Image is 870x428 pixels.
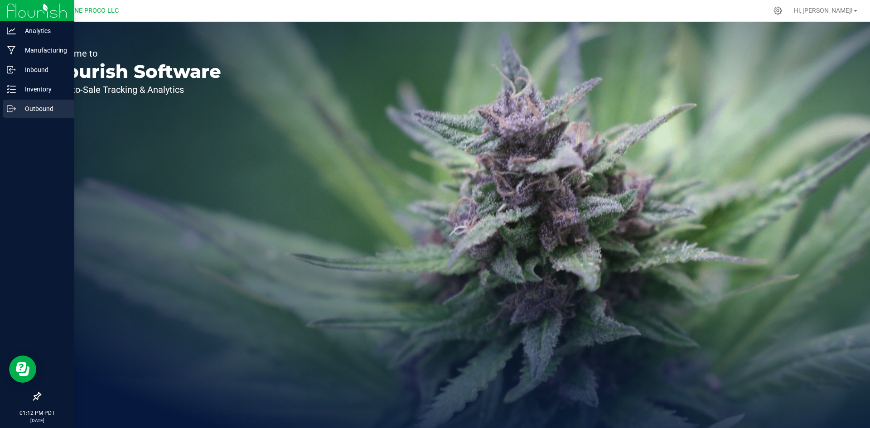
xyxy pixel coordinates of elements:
span: Hi, [PERSON_NAME]! [794,7,853,14]
p: Inventory [16,84,70,95]
p: Manufacturing [16,45,70,56]
iframe: Resource center [9,356,36,383]
p: Analytics [16,25,70,36]
inline-svg: Manufacturing [7,46,16,55]
div: Manage settings [772,6,783,15]
inline-svg: Inbound [7,65,16,74]
p: Welcome to [49,49,221,58]
p: Seed-to-Sale Tracking & Analytics [49,85,221,94]
p: 01:12 PM PDT [4,409,70,417]
inline-svg: Inventory [7,85,16,94]
inline-svg: Outbound [7,104,16,113]
p: Outbound [16,103,70,114]
p: Inbound [16,64,70,75]
span: DUNE PROCO LLC [66,7,119,14]
p: Flourish Software [49,63,221,81]
inline-svg: Analytics [7,26,16,35]
p: [DATE] [4,417,70,424]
